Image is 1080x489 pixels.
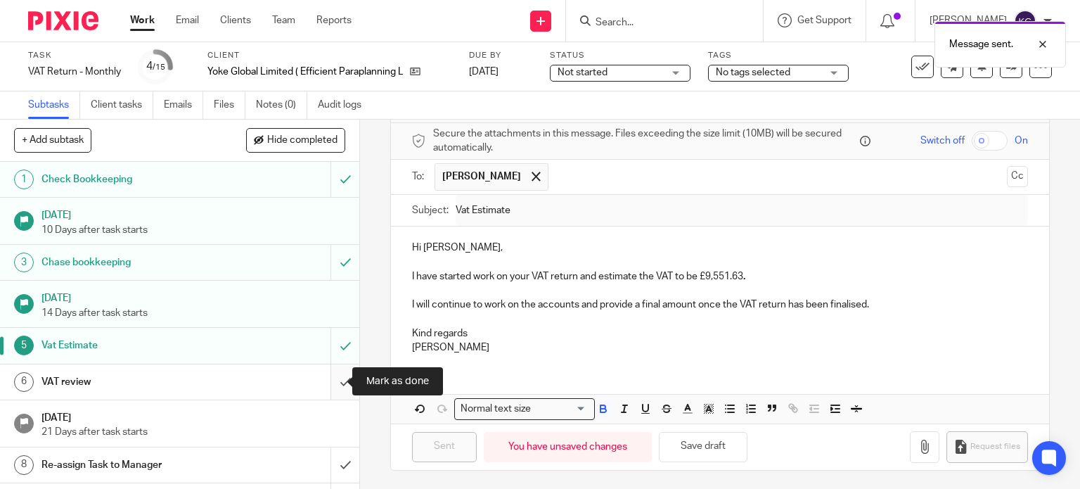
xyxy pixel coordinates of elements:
span: Hide completed [267,135,337,146]
div: 1 [14,170,34,189]
div: 3 [14,253,34,272]
p: Hi [PERSON_NAME], [412,241,1029,255]
img: Pixie [28,11,98,30]
h1: Chase bookkeeping [41,252,225,273]
span: [PERSON_NAME] [442,170,521,184]
a: Audit logs [318,91,372,119]
button: Save draft [659,432,747,462]
label: Due by [469,50,532,61]
div: 5 [14,336,34,355]
p: I have started work on your VAT return and estimate the VAT to be £9,551.63 [412,269,1029,284]
p: [PERSON_NAME] [412,341,1029,355]
label: Task [28,50,121,61]
p: 21 Days after task starts [41,425,345,439]
h1: [DATE] [41,205,345,222]
p: 14 Days after task starts [41,306,345,320]
div: 4 [146,58,165,75]
a: Client tasks [91,91,153,119]
button: + Add subtask [14,128,91,152]
p: I will continue to work on the accounts and provide a final amount once the VAT return has been f... [412,298,1029,312]
div: 6 [14,372,34,392]
div: You have unsaved changes [484,432,652,462]
a: Team [272,13,295,27]
h1: VAT review [41,371,225,393]
a: Subtasks [28,91,80,119]
small: /15 [153,63,165,71]
span: [DATE] [469,67,499,77]
input: Search for option [536,402,586,417]
button: Request files [946,431,1028,463]
span: Switch off [920,134,965,148]
div: Search for option [454,398,595,420]
h1: [DATE] [41,407,345,425]
button: Hide completed [246,128,345,152]
a: Notes (0) [256,91,307,119]
span: Request files [970,441,1020,452]
p: 10 Days after task starts [41,223,345,237]
a: Clients [220,13,251,27]
a: Work [130,13,155,27]
button: Cc [1007,166,1028,187]
img: svg%3E [1014,10,1036,32]
a: Reports [316,13,352,27]
span: No tags selected [716,68,790,77]
h1: Re-assign Task to Manager [41,455,225,476]
h1: [DATE] [41,288,345,305]
span: Not started [558,68,607,77]
p: Kind regards [412,326,1029,341]
a: Emails [164,91,203,119]
span: Normal text size [458,402,534,417]
h1: Check Bookkeeping [41,169,225,190]
div: VAT Return - Monthly [28,65,121,79]
p: Yoke Global Limited ( Efficient Paraplanning Limited) [207,65,403,79]
h1: Vat Estimate [41,335,225,356]
p: Message sent. [949,37,1013,51]
label: To: [412,170,427,184]
span: Secure the attachments in this message. Files exceeding the size limit (10MB) will be secured aut... [433,127,857,155]
strong: . [743,272,745,281]
div: 8 [14,455,34,475]
a: Email [176,13,199,27]
span: On [1015,134,1028,148]
label: Client [207,50,451,61]
label: Subject: [412,203,449,217]
a: Files [214,91,245,119]
input: Sent [412,432,477,462]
